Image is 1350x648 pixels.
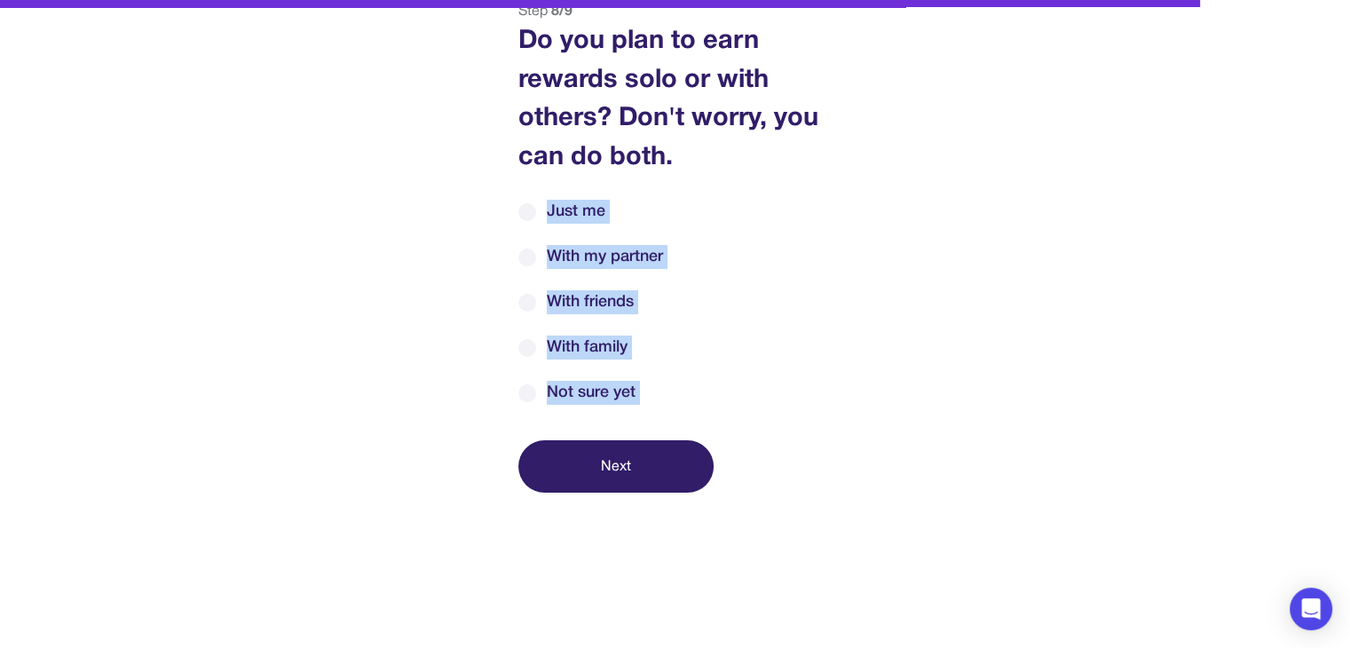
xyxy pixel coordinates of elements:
div: Step [518,1,833,22]
span: With friends [547,290,634,314]
span: Not sure yet [547,381,636,405]
button: Next [518,440,714,493]
div: Do you plan to earn rewards solo or with others? Don't worry, you can do both. [518,22,833,177]
span: Just me [547,200,605,224]
div: Open Intercom Messenger [1290,588,1332,630]
span: 8 / 9 [548,5,572,18]
span: With family [547,336,628,360]
span: With my partner [547,245,663,269]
